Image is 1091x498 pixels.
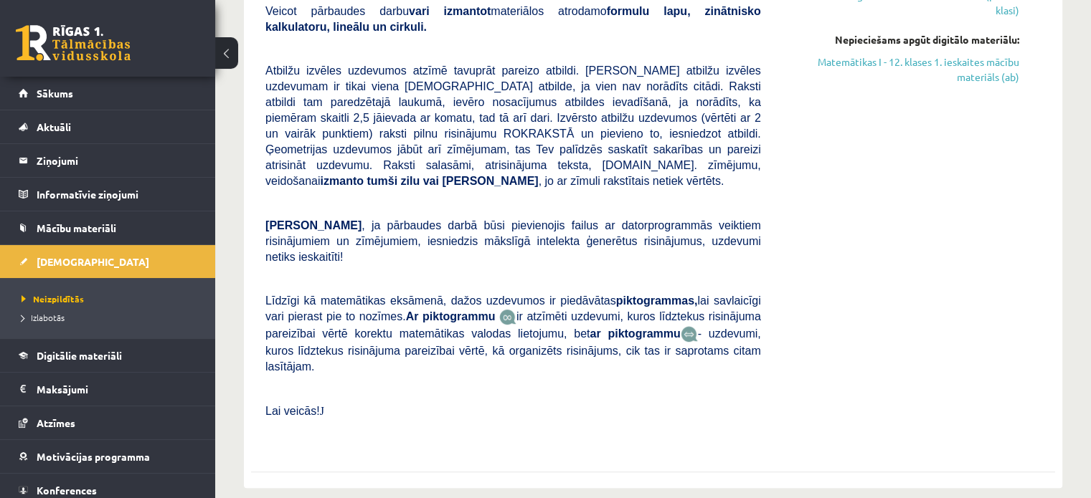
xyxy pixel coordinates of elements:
a: Informatīvie ziņojumi [19,178,197,211]
span: Aktuāli [37,120,71,133]
span: Neizpildītās [22,293,84,305]
span: Līdzīgi kā matemātikas eksāmenā, dažos uzdevumos ir piedāvātas lai savlaicīgi vari pierast pie to... [265,295,761,322]
a: Sākums [19,77,197,110]
span: , ja pārbaudes darbā būsi pievienojis failus ar datorprogrammās veiktiem risinājumiem un zīmējumi... [265,219,761,263]
span: Sākums [37,87,73,100]
span: Veicot pārbaudes darbu materiālos atrodamo [265,5,761,33]
img: JfuEzvunn4EvwAAAAASUVORK5CYII= [499,309,516,325]
span: Lai veicās! [265,405,320,417]
a: Motivācijas programma [19,440,197,473]
b: ar piktogrammu [590,327,680,340]
a: Maksājumi [19,373,197,406]
legend: Ziņojumi [37,144,197,177]
b: vari izmantot [409,5,491,17]
span: J [320,405,324,417]
span: Izlabotās [22,312,65,323]
span: Motivācijas programma [37,450,150,463]
a: Digitālie materiāli [19,339,197,372]
b: tumši zilu vai [PERSON_NAME] [367,175,538,187]
a: Atzīmes [19,406,197,439]
a: Neizpildītās [22,292,201,305]
span: [DEMOGRAPHIC_DATA] [37,255,149,268]
a: Matemātikas I - 12. klases 1. ieskaites mācību materiāls (ab) [783,54,1019,85]
a: Izlabotās [22,311,201,324]
div: Nepieciešams apgūt digitālo materiālu: [783,32,1019,47]
b: Ar piktogrammu [406,310,496,322]
img: wKvN42sLe3LLwAAAABJRU5ErkJggg== [681,326,698,343]
span: Atbilžu izvēles uzdevumos atzīmē tavuprāt pareizo atbildi. [PERSON_NAME] atbilžu izvēles uzdevuma... [265,64,761,187]
span: Atzīmes [37,416,75,429]
a: Mācību materiāli [19,211,197,244]
span: Digitālie materiāli [37,349,122,362]
legend: Maksājumi [37,373,197,406]
a: Aktuāli [19,110,197,143]
legend: Informatīvie ziņojumi [37,178,197,211]
span: [PERSON_NAME] [265,219,362,231]
a: Ziņojumi [19,144,197,177]
span: ir atzīmēti uzdevumi, kuros līdztekus risinājuma pareizībai vērtē korektu matemātikas valodas lie... [265,310,761,340]
b: izmanto [321,175,364,187]
span: - uzdevumi, kuros līdztekus risinājuma pareizībai vērtē, kā organizēts risinājums, cik tas ir sap... [265,327,761,373]
b: formulu lapu, zinātnisko kalkulatoru, lineālu un cirkuli. [265,5,761,33]
a: Rīgas 1. Tālmācības vidusskola [16,25,131,61]
span: Mācību materiāli [37,221,116,234]
a: [DEMOGRAPHIC_DATA] [19,245,197,278]
span: Konferences [37,484,97,497]
b: piktogrammas, [616,295,698,307]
